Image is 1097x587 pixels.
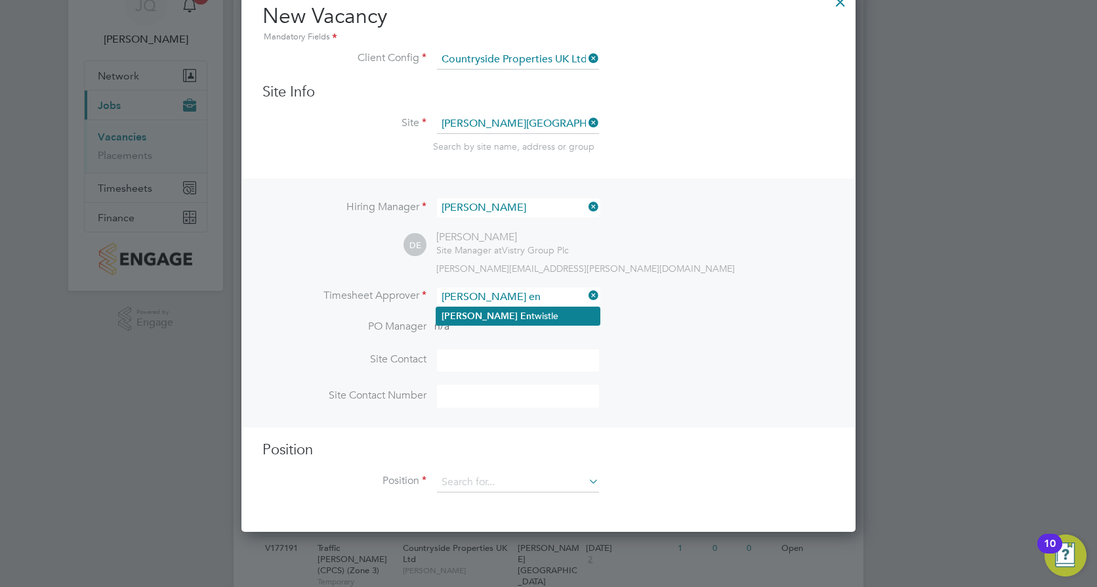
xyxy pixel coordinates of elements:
[262,83,835,102] h3: Site Info
[437,473,599,492] input: Search for...
[262,320,426,334] label: PO Manager
[262,289,426,303] label: Timesheet Approver
[437,50,599,70] input: Search for...
[1045,534,1087,576] button: Open Resource Center, 10 new notifications
[436,307,600,325] li: twistle
[436,244,569,256] div: Vistry Group Plc
[262,353,426,366] label: Site Contact
[1044,544,1056,561] div: 10
[434,320,449,333] span: n/a
[262,441,835,460] h3: Position
[437,114,599,134] input: Search for...
[262,200,426,214] label: Hiring Manager
[520,311,531,322] b: En
[262,474,426,488] label: Position
[262,389,426,402] label: Site Contact Number
[436,244,502,256] span: Site Manager at
[262,51,426,65] label: Client Config
[262,3,835,45] h2: New Vacancy
[437,198,599,217] input: Search for...
[262,30,835,45] div: Mandatory Fields
[404,234,426,257] span: DE
[437,288,599,307] input: Search for...
[436,263,735,274] span: [PERSON_NAME][EMAIL_ADDRESS][PERSON_NAME][DOMAIN_NAME]
[436,230,569,244] div: [PERSON_NAME]
[433,141,594,152] span: Search by site name, address or group
[442,311,518,322] b: [PERSON_NAME]
[262,116,426,130] label: Site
